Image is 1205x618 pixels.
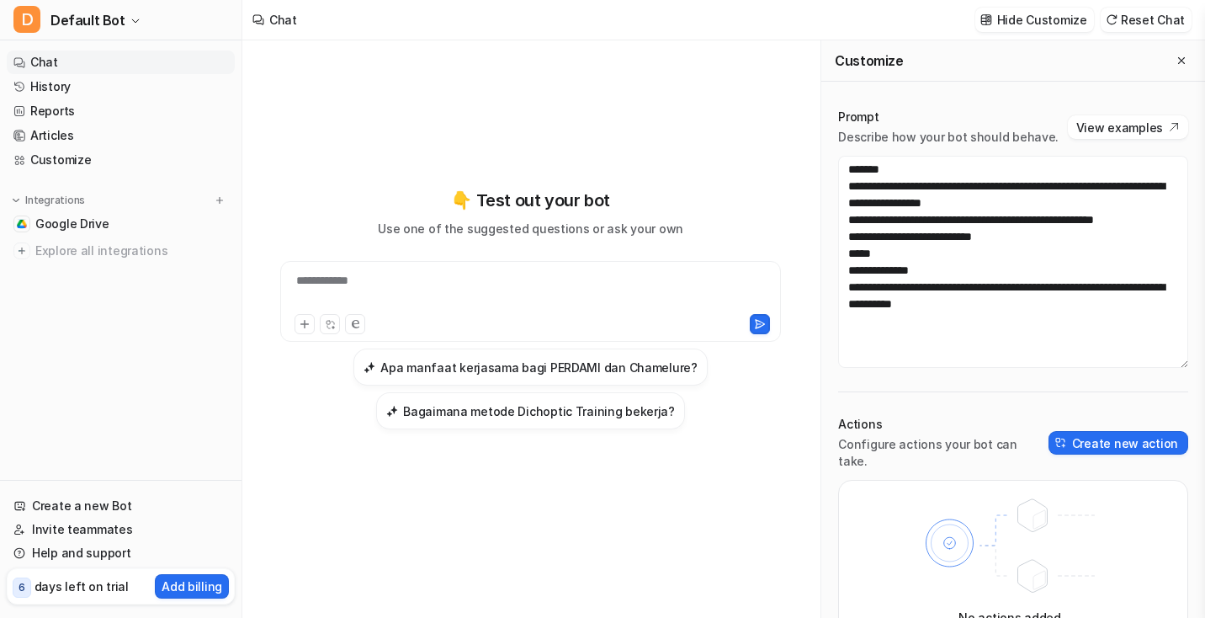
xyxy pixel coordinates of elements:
[7,51,235,74] a: Chat
[13,6,40,33] span: D
[353,349,707,386] button: Apa manfaat kerjasama bagi PERDAMI dan Chamelure?Apa manfaat kerjasama bagi PERDAMI dan Chamelure?
[835,52,903,69] h2: Customize
[50,8,125,32] span: Default Bot
[7,148,235,172] a: Customize
[25,194,85,207] p: Integrations
[13,242,30,259] img: explore all integrations
[403,402,675,420] h3: Bagaimana metode Dichoptic Training bekerja?
[838,436,1048,470] p: Configure actions your bot can take.
[269,11,297,29] div: Chat
[35,216,109,232] span: Google Drive
[364,361,375,374] img: Apa manfaat kerjasama bagi PERDAMI dan Chamelure?
[838,129,1059,146] p: Describe how your bot should behave.
[838,109,1059,125] p: Prompt
[7,239,235,263] a: Explore all integrations
[1171,51,1192,71] button: Close flyout
[35,237,228,264] span: Explore all integrations
[386,405,398,418] img: Bagaimana metode Dichoptic Training bekerja?
[7,99,235,123] a: Reports
[214,194,226,206] img: menu_add.svg
[380,359,697,376] h3: Apa manfaat kerjasama bagi PERDAMI dan Chamelure?
[838,416,1048,433] p: Actions
[378,220,683,237] p: Use one of the suggested questions or ask your own
[19,580,25,595] p: 6
[980,13,992,26] img: customize
[7,75,235,99] a: History
[162,578,222,595] p: Add billing
[17,219,27,229] img: Google Drive
[35,578,129,595] p: days left on trial
[1106,13,1117,26] img: reset
[1101,8,1192,32] button: Reset Chat
[997,11,1087,29] p: Hide Customize
[7,494,235,518] a: Create a new Bot
[1068,115,1188,139] button: View examples
[1055,437,1067,449] img: create-action-icon.svg
[7,212,235,236] a: Google DriveGoogle Drive
[155,574,229,599] button: Add billing
[376,392,685,429] button: Bagaimana metode Dichoptic Training bekerja?Bagaimana metode Dichoptic Training bekerja?
[10,194,22,206] img: expand menu
[1048,431,1188,455] button: Create new action
[7,541,235,565] a: Help and support
[7,124,235,147] a: Articles
[451,188,609,213] p: 👇 Test out your bot
[7,192,90,209] button: Integrations
[975,8,1094,32] button: Hide Customize
[7,518,235,541] a: Invite teammates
